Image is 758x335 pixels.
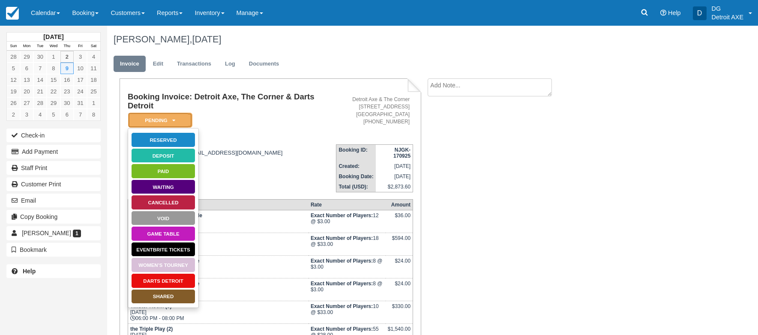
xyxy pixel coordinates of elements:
[130,326,173,332] strong: the Triple Play (2)
[309,199,386,210] th: Rate
[87,42,100,51] th: Sat
[87,51,100,63] a: 4
[311,303,373,309] strong: Exact Number of Players
[7,42,20,51] th: Sun
[20,42,33,51] th: Mon
[311,235,373,241] strong: Exact Number of Players
[60,86,74,97] a: 23
[388,212,410,225] div: $36.00
[87,86,100,97] a: 25
[33,51,47,63] a: 30
[388,303,410,316] div: $330.00
[376,182,413,192] td: $2,873.60
[47,42,60,51] th: Wed
[87,74,100,86] a: 18
[33,63,47,74] a: 7
[20,86,33,97] a: 20
[47,51,60,63] a: 1
[192,34,221,45] span: [DATE]
[131,257,195,272] a: Women’s Tourney
[20,74,33,86] a: 13
[131,242,195,257] a: EVENTBRITE TICKETS
[131,195,195,210] a: Cancelled
[171,56,218,72] a: Transactions
[6,210,101,224] button: Copy Booking
[33,109,47,120] a: 4
[131,179,195,194] a: Waiting
[668,9,681,16] span: Help
[130,212,202,218] strong: Gaming Table for 9-12 People
[376,161,413,171] td: [DATE]
[33,97,47,109] a: 28
[6,194,101,207] button: Email
[6,161,101,175] a: Staff Print
[60,109,74,120] a: 6
[131,289,195,304] a: SHARED
[336,144,376,161] th: Booking ID:
[311,326,373,332] strong: Exact Number of Players
[309,255,386,278] td: 8 @ $3.00
[7,97,20,109] a: 26
[712,4,743,13] p: DG
[128,113,192,128] em: Pending
[339,96,410,126] address: Detroit Axe & The Corner [STREET_ADDRESS] [GEOGRAPHIC_DATA] [PHONE_NUMBER]
[74,51,87,63] a: 3
[131,164,195,179] a: Paid
[311,281,373,287] strong: Exact Number of Players
[6,145,101,159] button: Add Payment
[311,212,373,218] strong: Exact Number of Players
[388,281,410,293] div: $24.00
[131,226,195,241] a: Game Table
[6,129,101,142] button: Check-in
[114,34,669,45] h1: [PERSON_NAME],
[7,86,20,97] a: 19
[309,233,386,255] td: 18 @ $33.00
[128,233,308,255] td: [DATE] 06:00 PM - 08:00 PM
[128,301,308,323] td: [DATE] 06:00 PM - 08:00 PM
[131,273,195,288] a: Darts Detroit
[693,6,707,20] div: D
[47,74,60,86] a: 15
[243,56,286,72] a: Documents
[6,264,101,278] a: Help
[7,51,20,63] a: 28
[309,210,386,233] td: 12 @ $3.00
[60,42,74,51] th: Thu
[33,86,47,97] a: 21
[20,63,33,74] a: 6
[128,112,189,128] a: Pending
[74,86,87,97] a: 24
[74,42,87,51] th: Fri
[336,171,376,182] th: Booking Date:
[7,63,20,74] a: 5
[128,210,308,233] td: [DATE] 06:00 PM
[60,97,74,109] a: 30
[311,258,373,264] strong: Exact Number of Players
[74,97,87,109] a: 31
[60,51,74,63] a: 2
[128,199,308,210] th: Item
[309,278,386,301] td: 8 @ $3.00
[128,93,336,110] h1: Booking Invoice: Detroit Axe, The Corner & Darts Detroit
[114,56,146,72] a: Invoice
[6,226,101,240] a: [PERSON_NAME] 1
[74,63,87,74] a: 10
[20,109,33,120] a: 3
[6,177,101,191] a: Customer Print
[660,10,666,16] i: Help
[393,147,410,159] strong: NJGK-170925
[388,258,410,271] div: $24.00
[128,143,336,175] div: [PERSON_NAME][EMAIL_ADDRESS][DOMAIN_NAME] [PHONE_NUMBER] [US_STATE] [GEOGRAPHIC_DATA]
[219,56,242,72] a: Log
[712,13,743,21] p: Detroit AXE
[22,230,71,236] span: [PERSON_NAME]
[60,74,74,86] a: 16
[20,51,33,63] a: 29
[47,109,60,120] a: 5
[388,235,410,248] div: $594.00
[147,56,170,72] a: Edit
[47,63,60,74] a: 8
[7,74,20,86] a: 12
[33,74,47,86] a: 14
[23,268,36,275] b: Help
